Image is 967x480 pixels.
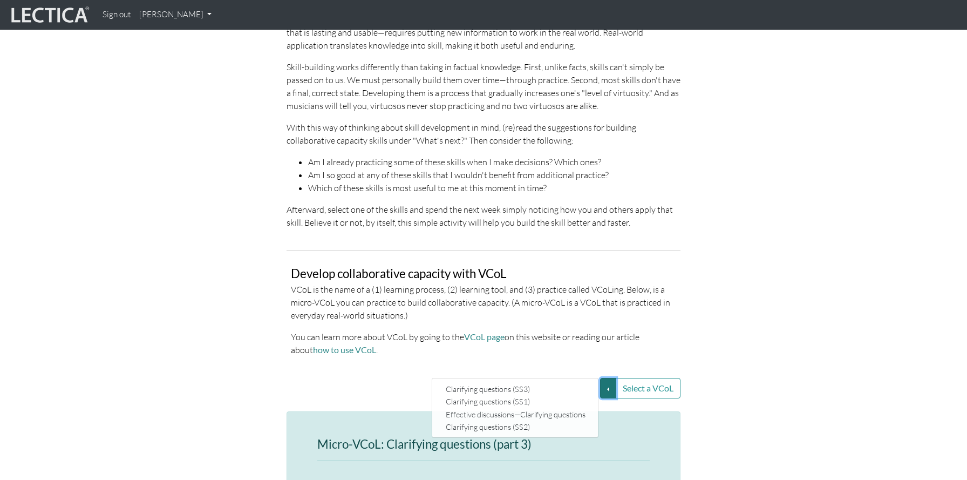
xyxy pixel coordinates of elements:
a: Clarifying questions (SS1) [443,395,588,408]
li: Which of these skills is most useful to me at this moment in time? [308,181,680,194]
button: Select a VCoL [616,378,680,398]
h3: Micro-VCoL: Clarifying questions (part 3) [317,438,650,451]
img: lecticalive [9,5,90,25]
h3: Develop collaborative capacity with VCoL [291,267,676,281]
li: Am I already practicing some of these skills when I make decisions? Which ones? [308,156,680,168]
a: how to use VCoL [313,344,376,355]
a: Clarifying questions (SS3) [443,383,588,395]
p: Most of us think of learning as receiving and remembering new information. But learning—learning ... [287,13,680,52]
p: Skill-building works differently than taking in factual knowledge. First, unlike facts, skills ca... [287,60,680,112]
a: Sign out [98,4,135,25]
li: Am I so good at any of these skills that I wouldn't benefit from additional practice? [308,168,680,181]
a: [PERSON_NAME] [135,4,216,25]
a: Clarifying questions (SS2) [443,421,588,433]
p: VCoL is the name of a (1) learning process, (2) learning tool, and (3) practice called VCoLing. B... [291,283,676,322]
p: With this way of thinking about skill development in mind, (re)read the suggestions for building ... [287,121,680,147]
a: VCoL page [464,332,505,342]
a: Effective discussions—Clarifying questions [443,408,588,421]
p: You can learn more about VCoL by going to the on this website or reading our article about . [291,330,676,356]
p: Afterward, select one of the skills and spend the next week simply noticing how you and others ap... [287,203,680,229]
